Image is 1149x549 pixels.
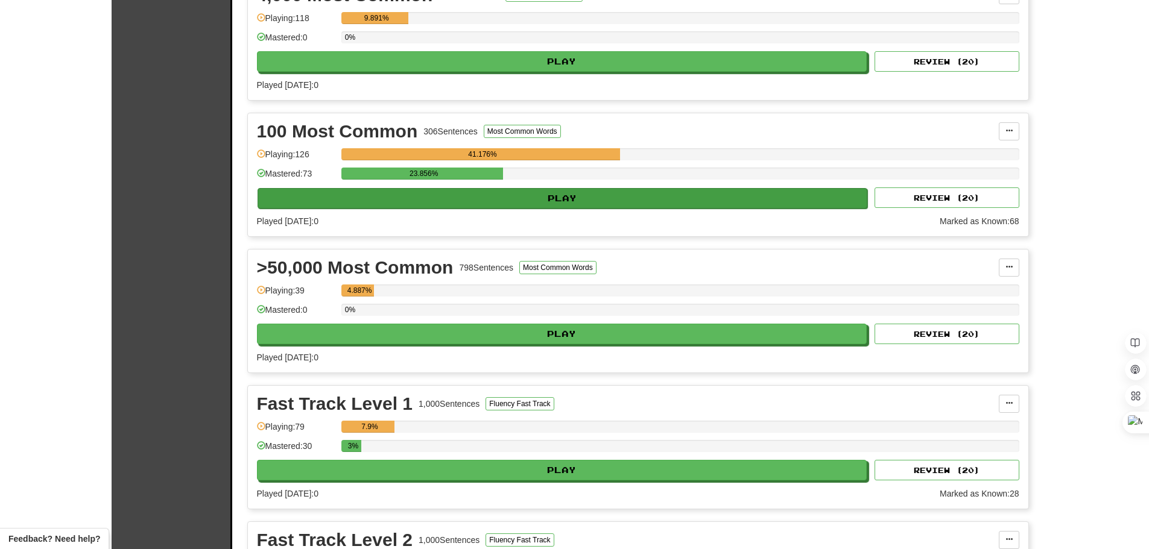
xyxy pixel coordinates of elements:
[486,533,554,547] button: Fluency Fast Track
[419,398,480,410] div: 1,000 Sentences
[257,122,418,140] div: 100 Most Common
[875,187,1019,208] button: Review (20)
[940,488,1019,500] div: Marked as Known: 28
[484,125,561,138] button: Most Common Words
[345,284,375,296] div: 4.887%
[257,440,335,460] div: Mastered: 30
[345,440,361,452] div: 3%
[940,215,1019,227] div: Marked as Known: 68
[345,421,395,433] div: 7.9%
[257,395,413,413] div: Fast Track Level 1
[257,531,413,549] div: Fast Track Level 2
[257,489,318,498] span: Played [DATE]: 0
[257,168,335,187] div: Mastered: 73
[8,533,100,545] span: Open feedback widget
[519,261,597,274] button: Most Common Words
[257,12,335,32] div: Playing: 118
[875,324,1019,344] button: Review (20)
[257,324,867,344] button: Play
[257,80,318,90] span: Played [DATE]: 0
[257,148,335,168] div: Playing: 126
[257,31,335,51] div: Mastered: 0
[419,534,480,546] div: 1,000 Sentences
[257,259,454,277] div: >50,000 Most Common
[257,304,335,324] div: Mastered: 0
[257,216,318,226] span: Played [DATE]: 0
[875,460,1019,480] button: Review (20)
[257,460,867,480] button: Play
[258,188,868,209] button: Play
[423,125,478,137] div: 306 Sentences
[345,12,408,24] div: 9.891%
[345,168,503,180] div: 23.856%
[257,353,318,362] span: Played [DATE]: 0
[486,397,554,410] button: Fluency Fast Track
[875,51,1019,72] button: Review (20)
[459,262,513,274] div: 798 Sentences
[345,148,621,160] div: 41.176%
[257,51,867,72] button: Play
[257,284,335,304] div: Playing: 39
[257,421,335,441] div: Playing: 79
